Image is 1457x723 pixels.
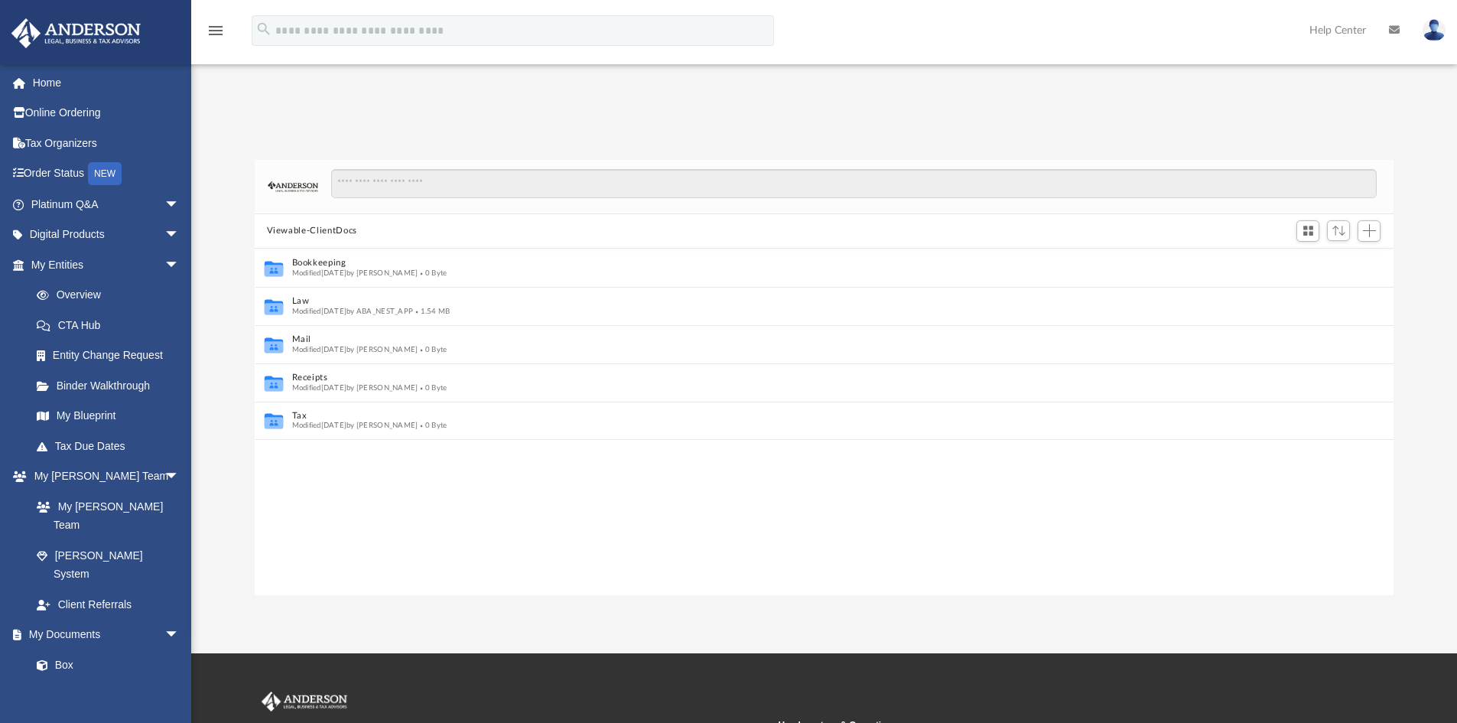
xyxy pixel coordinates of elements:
a: My Documentsarrow_drop_down [11,620,195,650]
span: 1.54 MB [413,307,450,314]
a: My [PERSON_NAME] Team [21,491,187,540]
a: [PERSON_NAME] System [21,540,195,589]
a: Online Ordering [11,98,203,129]
a: Binder Walkthrough [21,370,203,401]
a: Order StatusNEW [11,158,203,190]
i: search [255,21,272,37]
div: grid [255,249,1394,596]
span: arrow_drop_down [164,620,195,651]
button: Tax [291,411,1336,421]
span: 0 Byte [418,269,447,276]
a: Digital Productsarrow_drop_down [11,220,203,250]
button: Bookkeeping [291,258,1336,268]
i: menu [207,21,225,40]
span: arrow_drop_down [164,220,195,251]
a: My Entitiesarrow_drop_down [11,249,203,280]
span: 0 Byte [418,345,447,353]
div: NEW [88,162,122,185]
button: Close [1356,117,1377,138]
a: menu [207,29,225,40]
input: Search files and folders [331,169,1377,198]
span: 0 Byte [418,422,447,429]
button: Receipts [291,373,1336,383]
button: Mail [291,334,1336,344]
a: Client Referrals [21,589,195,620]
a: CTA Hub [21,310,203,340]
a: Tax Due Dates [21,431,203,461]
span: arrow_drop_down [164,461,195,493]
a: Platinum Q&Aarrow_drop_down [11,189,203,220]
button: Switch to Grid View [1296,220,1319,242]
a: Overview [21,280,203,311]
img: Anderson Advisors Platinum Portal [259,692,350,712]
span: Modified [DATE] by [PERSON_NAME] [291,269,418,276]
div: Difficulty viewing your box folder? You can also access your account directly on outside of the p... [296,120,862,136]
span: arrow_drop_down [164,189,195,220]
span: Modified [DATE] by [PERSON_NAME] [291,383,418,391]
span: arrow_drop_down [164,249,195,281]
a: My [PERSON_NAME] Teamarrow_drop_down [11,461,195,492]
button: Sort [1327,220,1350,241]
button: Viewable-ClientDocs [267,224,357,238]
span: Modified [DATE] by ABA_NEST_APP [291,307,413,314]
a: Home [11,67,203,98]
button: Law [291,296,1336,306]
span: 0 Byte [418,383,447,391]
img: User Pic [1423,19,1446,41]
span: Modified [DATE] by [PERSON_NAME] [291,422,418,429]
a: Box [21,650,187,680]
a: [DOMAIN_NAME] [678,122,760,134]
span: Modified [DATE] by [PERSON_NAME] [291,345,418,353]
a: Entity Change Request [21,340,203,371]
button: Add [1358,220,1381,242]
img: Anderson Advisors Platinum Portal [7,18,145,48]
a: Tax Organizers [11,128,203,158]
a: My Blueprint [21,401,195,432]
